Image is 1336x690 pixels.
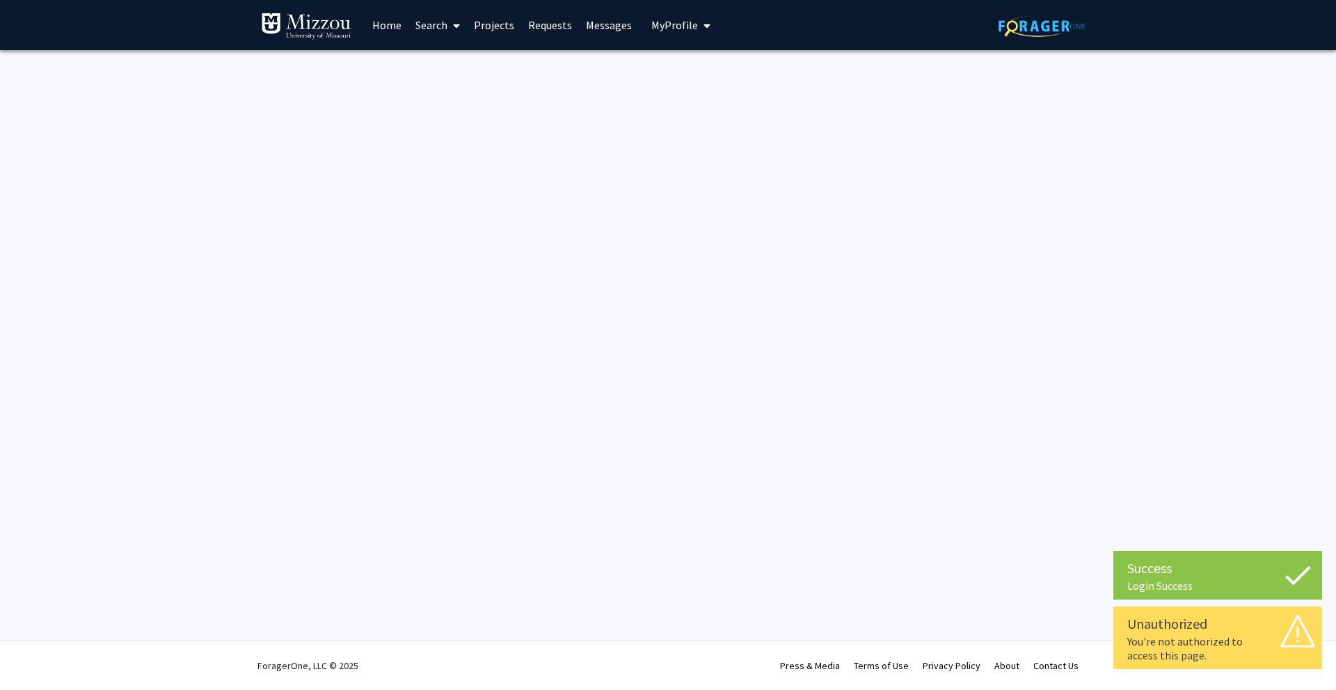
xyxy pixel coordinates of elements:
[651,18,698,32] span: My Profile
[994,659,1019,672] a: About
[923,659,980,672] a: Privacy Policy
[365,1,408,49] a: Home
[1127,579,1308,593] div: Login Success
[261,13,351,40] img: University of Missouri Logo
[10,627,59,680] iframe: Chat
[1127,613,1308,634] div: Unauthorized
[521,1,579,49] a: Requests
[1127,634,1308,662] div: You're not authorized to access this page.
[579,1,639,49] a: Messages
[780,659,840,672] a: Press & Media
[408,1,467,49] a: Search
[854,659,909,672] a: Terms of Use
[1033,659,1079,672] a: Contact Us
[467,1,521,49] a: Projects
[999,15,1085,37] img: ForagerOne Logo
[257,641,358,690] div: ForagerOne, LLC © 2025
[1127,558,1308,579] div: Success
